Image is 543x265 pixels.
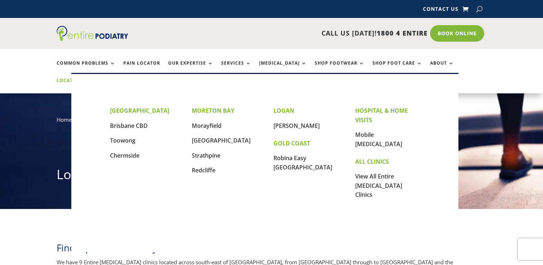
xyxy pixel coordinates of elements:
[110,107,169,115] strong: [GEOGRAPHIC_DATA]
[372,61,422,76] a: Shop Foot Care
[273,107,294,115] strong: LOGAN
[192,152,220,159] a: Strathpine
[57,241,487,258] h2: Find a podiatrist near you
[430,61,454,76] a: About
[57,166,487,187] h1: Locations
[57,35,128,42] a: Entire Podiatry
[123,61,160,76] a: Pain Locator
[192,136,251,144] a: [GEOGRAPHIC_DATA]
[57,116,72,123] a: Home
[355,172,402,199] a: View All Entire [MEDICAL_DATA] Clinics
[430,25,484,42] a: Book Online
[273,122,320,130] a: [PERSON_NAME]
[57,115,487,130] nav: breadcrumb
[110,152,139,159] a: Chermside
[315,61,365,76] a: Shop Footwear
[110,122,148,130] a: Brisbane CBD
[110,136,135,144] a: Toowong
[273,154,332,171] a: Robina Easy [GEOGRAPHIC_DATA]
[377,29,428,37] span: 1800 4 ENTIRE
[168,61,213,76] a: Our Expertise
[156,29,428,38] p: CALL US [DATE]!
[57,78,92,93] a: Locations
[57,26,128,41] img: logo (1)
[57,61,115,76] a: Common Problems
[221,61,251,76] a: Services
[192,122,222,130] a: Morayfield
[259,61,307,76] a: [MEDICAL_DATA]
[355,107,408,124] strong: HOSPITAL & HOME VISITS
[423,6,458,14] a: Contact Us
[355,158,389,166] strong: ALL CLINICS
[273,139,310,147] strong: GOLD COAST
[192,107,234,115] strong: MORETON BAY
[192,166,215,174] a: Redcliffe
[355,131,402,148] a: Mobile [MEDICAL_DATA]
